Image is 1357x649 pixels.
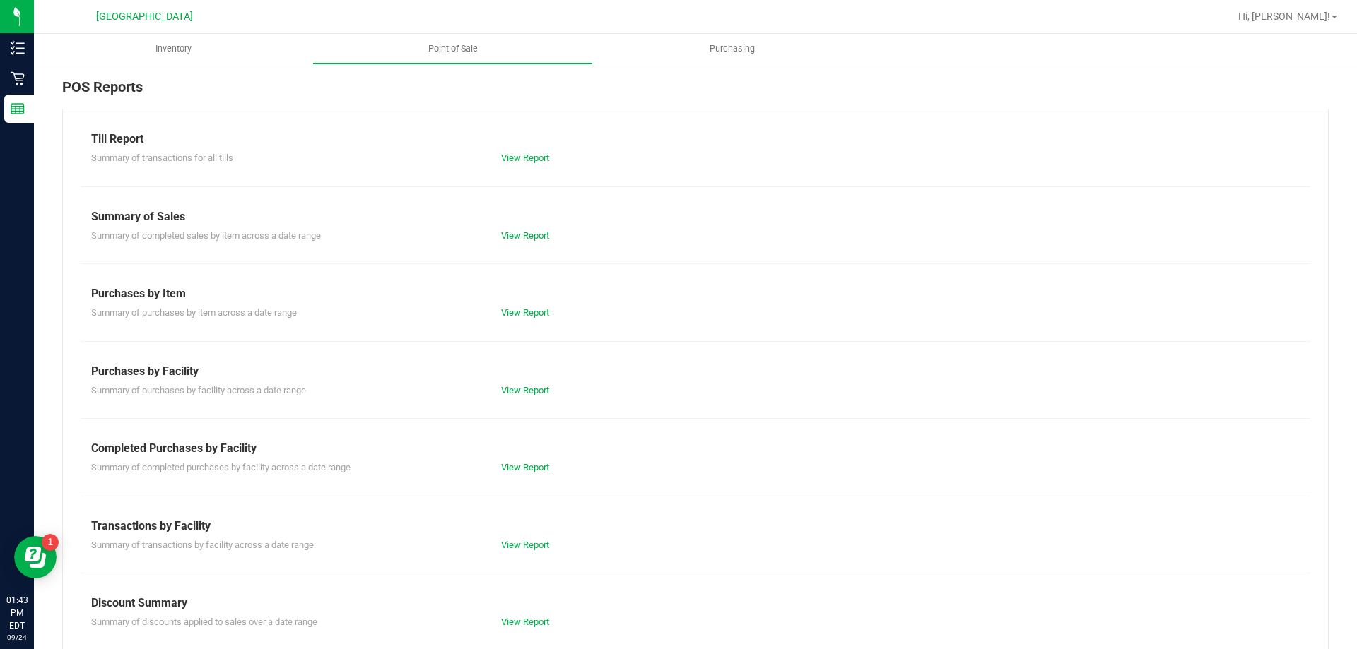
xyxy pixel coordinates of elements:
inline-svg: Reports [11,102,25,116]
span: Summary of purchases by facility across a date range [91,385,306,395]
div: POS Reports [62,76,1329,109]
a: Purchasing [592,34,871,64]
a: View Report [501,617,549,627]
span: [GEOGRAPHIC_DATA] [96,11,193,23]
a: View Report [501,307,549,318]
p: 09/24 [6,632,28,643]
a: View Report [501,385,549,395]
div: Discount Summary [91,595,1300,612]
span: Hi, [PERSON_NAME]! [1238,11,1330,22]
p: 01:43 PM EDT [6,594,28,632]
a: View Report [501,153,549,163]
a: View Report [501,462,549,472]
a: Inventory [34,34,313,64]
div: Completed Purchases by Facility [91,440,1300,457]
a: Point of Sale [313,34,592,64]
div: Purchases by Item [91,285,1300,302]
span: Summary of transactions for all tills [91,153,233,163]
inline-svg: Inventory [11,41,25,55]
span: Summary of transactions by facility across a date range [91,540,314,550]
inline-svg: Retail [11,71,25,85]
div: Till Report [91,131,1300,148]
span: Purchasing [691,42,774,55]
div: Transactions by Facility [91,518,1300,535]
div: Purchases by Facility [91,363,1300,380]
span: Summary of discounts applied to sales over a date range [91,617,317,627]
span: Summary of completed purchases by facility across a date range [91,462,351,472]
span: Point of Sale [409,42,497,55]
a: View Report [501,540,549,550]
a: View Report [501,230,549,241]
div: Summary of Sales [91,208,1300,225]
iframe: Resource center [14,536,57,578]
span: Summary of purchases by item across a date range [91,307,297,318]
span: Inventory [136,42,211,55]
iframe: Resource center unread badge [42,534,59,551]
span: Summary of completed sales by item across a date range [91,230,321,241]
